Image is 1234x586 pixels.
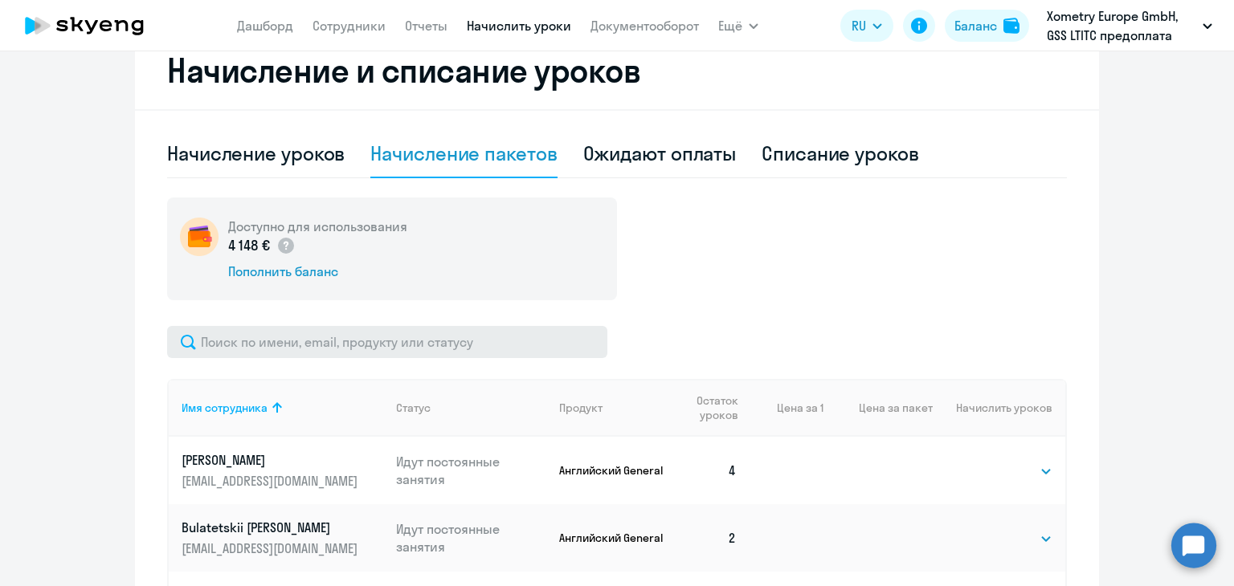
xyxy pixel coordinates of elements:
a: [PERSON_NAME][EMAIL_ADDRESS][DOMAIN_NAME] [182,451,383,490]
div: Статус [396,401,547,415]
div: Статус [396,401,431,415]
div: Имя сотрудника [182,401,268,415]
a: Начислить уроки [467,18,571,34]
p: Xometry Europe GmbH, GSS LTITC предоплата (временно) [1047,6,1196,45]
td: 2 [668,504,750,572]
span: Ещё [718,16,742,35]
th: Цена за пакет [823,379,933,437]
p: [EMAIL_ADDRESS][DOMAIN_NAME] [182,472,362,490]
img: wallet-circle.png [180,218,219,256]
p: Bulatetskii [PERSON_NAME] [182,519,362,536]
p: Английский General [559,531,668,545]
div: Продукт [559,401,668,415]
h2: Начисление и списание уроков [167,51,1067,90]
div: Пополнить баланс [228,262,407,280]
div: Остаток уроков [680,393,750,422]
div: Баланс [954,16,997,35]
p: Английский General [559,463,668,478]
a: Отчеты [405,18,447,34]
p: Идут постоянные занятия [396,520,547,555]
button: Ещё [718,10,758,42]
a: Дашборд [237,18,293,34]
span: Остаток уроков [680,393,738,422]
div: Начисление уроков [167,140,345,166]
p: [PERSON_NAME] [182,451,362,469]
button: RU [840,10,893,42]
div: Начисление пакетов [370,140,557,166]
img: balance [1003,18,1019,34]
button: Балансbalance [945,10,1029,42]
div: Имя сотрудника [182,401,383,415]
div: Продукт [559,401,603,415]
p: [EMAIL_ADDRESS][DOMAIN_NAME] [182,539,362,557]
h5: Доступно для использования [228,218,407,235]
th: Цена за 1 [750,379,823,437]
div: Списание уроков [762,140,919,166]
span: RU [852,16,866,35]
p: Идут постоянные занятия [396,453,547,488]
a: Сотрудники [313,18,386,34]
a: Bulatetskii [PERSON_NAME][EMAIL_ADDRESS][DOMAIN_NAME] [182,519,383,557]
a: Документооборот [590,18,699,34]
input: Поиск по имени, email, продукту или статусу [167,326,607,358]
td: 4 [668,437,750,504]
th: Начислить уроков [933,379,1065,437]
button: Xometry Europe GmbH, GSS LTITC предоплата (временно) [1039,6,1220,45]
div: Ожидают оплаты [583,140,737,166]
p: 4 148 € [228,235,296,256]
